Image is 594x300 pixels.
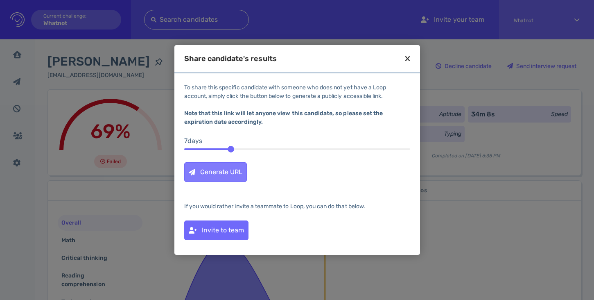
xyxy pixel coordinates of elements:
div: Invite to team [185,221,248,240]
button: Invite to team [184,220,248,240]
div: If you would rather invite a teammate to Loop, you can do that below. [184,202,410,211]
b: Note that this link will let anyone view this candidate, so please set the expiration date accord... [184,110,383,125]
div: To share this specific candidate with someone who does not yet have a Loop account, simply click ... [184,83,410,126]
div: Generate URL [185,163,246,182]
div: Share candidate's results [184,55,277,62]
div: 7 day s [184,136,410,146]
button: Generate URL [184,162,247,182]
